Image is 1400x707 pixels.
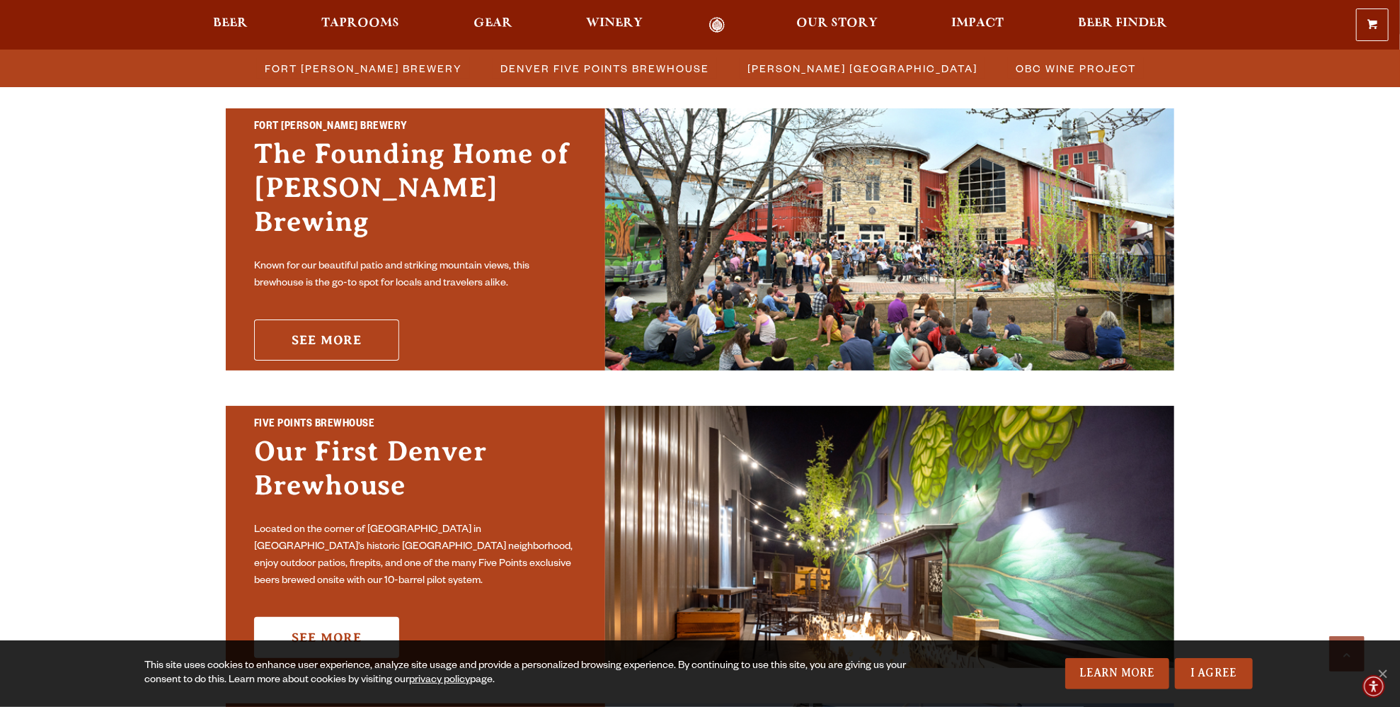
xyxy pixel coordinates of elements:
a: Fort [PERSON_NAME] Brewery [257,58,470,79]
span: Winery [586,18,643,29]
a: Winery [577,17,652,33]
a: OBC Wine Project [1008,58,1144,79]
span: Our Story [796,18,878,29]
span: Taprooms [321,18,399,29]
a: Beer [204,17,257,33]
a: I Agree [1175,658,1253,689]
h3: Our First Denver Brewhouse [254,434,577,516]
span: [PERSON_NAME] [GEOGRAPHIC_DATA] [748,58,978,79]
p: Located on the corner of [GEOGRAPHIC_DATA] in [GEOGRAPHIC_DATA]’s historic [GEOGRAPHIC_DATA] neig... [254,522,577,590]
a: Taprooms [312,17,408,33]
a: Our Story [787,17,887,33]
p: Known for our beautiful patio and striking mountain views, this brewhouse is the go-to spot for l... [254,259,577,293]
h2: Fort [PERSON_NAME] Brewery [254,118,577,137]
div: This site uses cookies to enhance user experience, analyze site usage and provide a personalized ... [144,660,942,688]
span: OBC Wine Project [1016,58,1137,79]
a: See More [254,617,399,658]
span: Fort [PERSON_NAME] Brewery [265,58,463,79]
span: Beer Finder [1078,18,1167,29]
a: Gear [464,17,522,33]
span: Beer [213,18,248,29]
a: Odell Home [690,17,743,33]
span: Impact [952,18,1004,29]
a: Learn More [1065,658,1169,689]
div: Accessibility Menu [1362,675,1385,698]
a: Beer Finder [1069,17,1176,33]
h3: The Founding Home of [PERSON_NAME] Brewing [254,137,577,253]
a: Impact [943,17,1014,33]
a: privacy policy [409,675,470,686]
span: Gear [474,18,512,29]
a: [PERSON_NAME] [GEOGRAPHIC_DATA] [740,58,985,79]
img: Fort Collins Brewery & Taproom' [605,108,1174,371]
h2: Five Points Brewhouse [254,416,577,434]
span: No [1375,667,1389,681]
a: See More [254,319,399,361]
a: Denver Five Points Brewhouse [493,58,717,79]
a: Scroll to top [1329,636,1365,672]
img: Promo Card Aria Label' [605,406,1174,668]
span: Denver Five Points Brewhouse [501,58,710,79]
